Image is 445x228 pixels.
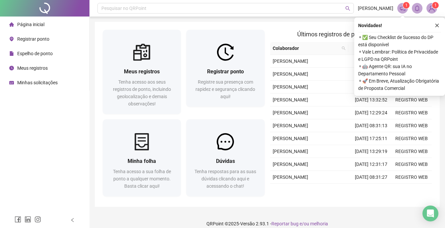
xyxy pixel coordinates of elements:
[15,216,21,223] span: facebook
[34,216,41,223] span: instagram
[391,106,432,119] td: REGISTRO WEB
[25,216,31,223] span: linkedin
[351,55,391,68] td: [DATE] 12:31:08
[340,43,347,53] span: search
[273,84,308,90] span: [PERSON_NAME]
[103,119,181,196] a: Minha folhaTenha acesso a sua folha de ponto a qualquer momento. Basta clicar aqui!
[358,77,441,92] span: ⚬ 🚀 Em Breve, Atualização Obrigatória de Proposta Comercial
[273,162,308,167] span: [PERSON_NAME]
[391,171,432,184] td: REGISTRO WEB
[348,42,387,55] th: Data/Hora
[358,34,441,48] span: ⚬ ✅ Seu Checklist de Sucesso do DP está disponível
[351,158,391,171] td: [DATE] 12:31:17
[391,145,432,158] td: REGISTRO WEB
[391,184,432,197] td: REGISTRO WEB
[414,5,420,11] span: bell
[351,94,391,106] td: [DATE] 13:32:52
[273,58,308,64] span: [PERSON_NAME]
[70,218,75,222] span: left
[405,3,408,8] span: 1
[400,5,406,11] span: notification
[345,6,350,11] span: search
[113,169,171,189] span: Tenha acesso a sua folha de ponto a qualquer momento. Basta clicar aqui!
[9,51,14,56] span: file
[351,184,391,197] td: [DATE] 17:31:55
[351,45,379,52] span: Data/Hora
[128,158,156,164] span: Minha folha
[9,22,14,27] span: home
[186,119,264,196] a: DúvidasTenha respostas para as suas dúvidas clicando aqui e acessando o chat!
[358,5,393,12] span: [PERSON_NAME]
[427,3,437,13] img: 81638
[17,22,44,27] span: Página inicial
[273,174,308,180] span: [PERSON_NAME]
[9,37,14,41] span: environment
[297,31,404,38] span: Últimos registros de ponto sincronizados
[273,149,308,154] span: [PERSON_NAME]
[17,51,53,56] span: Espelho de ponto
[422,206,438,221] div: Open Intercom Messenger
[351,68,391,81] td: [DATE] 08:26:56
[358,48,441,63] span: ⚬ Vale Lembrar: Política de Privacidade e LGPD na QRPoint
[358,22,382,29] span: Novidades !
[351,132,391,145] td: [DATE] 17:25:11
[351,106,391,119] td: [DATE] 12:29:24
[207,68,244,75] span: Registrar ponto
[273,136,308,141] span: [PERSON_NAME]
[391,158,432,171] td: REGISTRO WEB
[403,2,410,9] sup: 1
[273,123,308,128] span: [PERSON_NAME]
[273,71,308,77] span: [PERSON_NAME]
[124,68,160,75] span: Meus registros
[273,45,339,52] span: Colaborador
[351,171,391,184] td: [DATE] 08:31:27
[351,81,391,94] td: [DATE] 17:32:07
[273,97,308,102] span: [PERSON_NAME]
[391,132,432,145] td: REGISTRO WEB
[391,94,432,106] td: REGISTRO WEB
[273,110,308,115] span: [PERSON_NAME]
[434,3,437,8] span: 1
[103,30,181,114] a: Meus registrosTenha acesso aos seus registros de ponto, incluindo geolocalização e demais observa...
[9,80,14,85] span: schedule
[195,169,256,189] span: Tenha respostas para as suas dúvidas clicando aqui e acessando o chat!
[17,80,58,85] span: Minhas solicitações
[351,119,391,132] td: [DATE] 08:31:13
[391,119,432,132] td: REGISTRO WEB
[17,65,48,71] span: Meus registros
[113,79,171,106] span: Tenha acesso aos seus registros de ponto, incluindo geolocalização e demais observações!
[271,221,328,226] span: Reportar bug e/ou melhoria
[240,221,255,226] span: Versão
[432,2,439,9] sup: Atualize o seu contato no menu Meus Dados
[9,66,14,70] span: clock-circle
[186,30,264,107] a: Registrar pontoRegistre sua presença com rapidez e segurança clicando aqui!
[216,158,235,164] span: Dúvidas
[17,36,49,42] span: Registrar ponto
[342,46,346,50] span: search
[358,63,441,77] span: ⚬ 🤖 Agente QR: sua IA no Departamento Pessoal
[195,79,255,99] span: Registre sua presença com rapidez e segurança clicando aqui!
[351,145,391,158] td: [DATE] 13:29:19
[435,23,439,28] span: close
